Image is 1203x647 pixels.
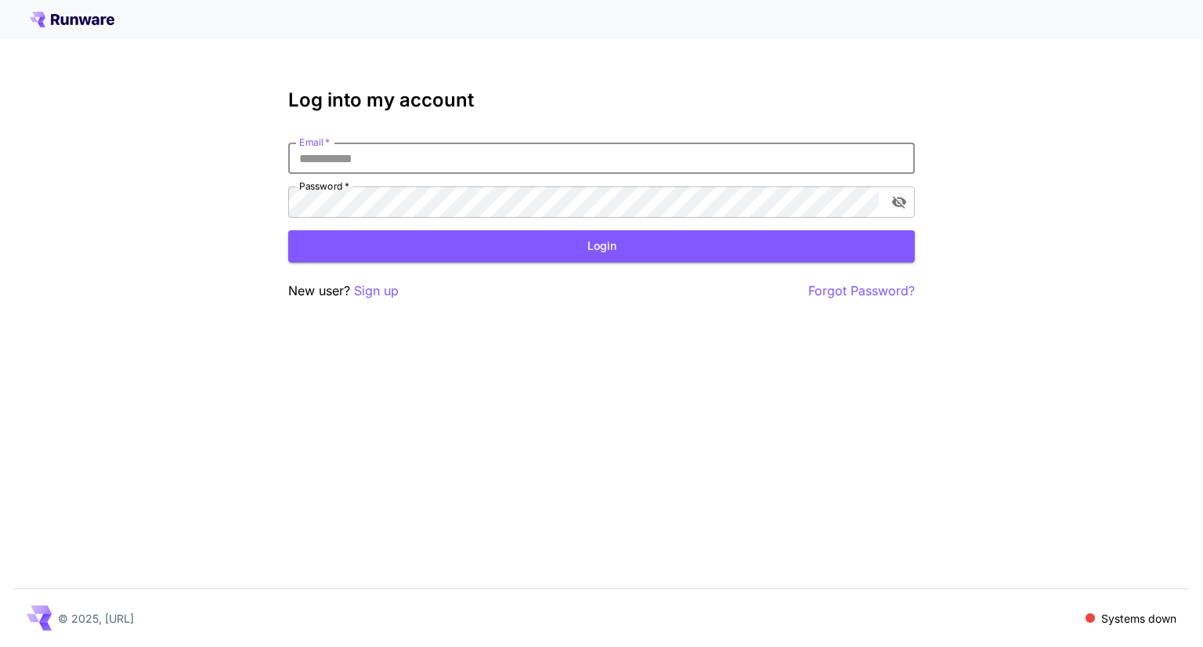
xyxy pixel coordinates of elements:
label: Password [299,179,349,193]
p: Systems down [1101,610,1176,627]
p: © 2025, [URL] [58,610,134,627]
h3: Log into my account [288,89,915,111]
p: New user? [288,281,399,301]
button: Login [288,230,915,262]
button: Sign up [354,281,399,301]
button: Forgot Password? [808,281,915,301]
button: toggle password visibility [885,188,913,216]
label: Email [299,136,330,149]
